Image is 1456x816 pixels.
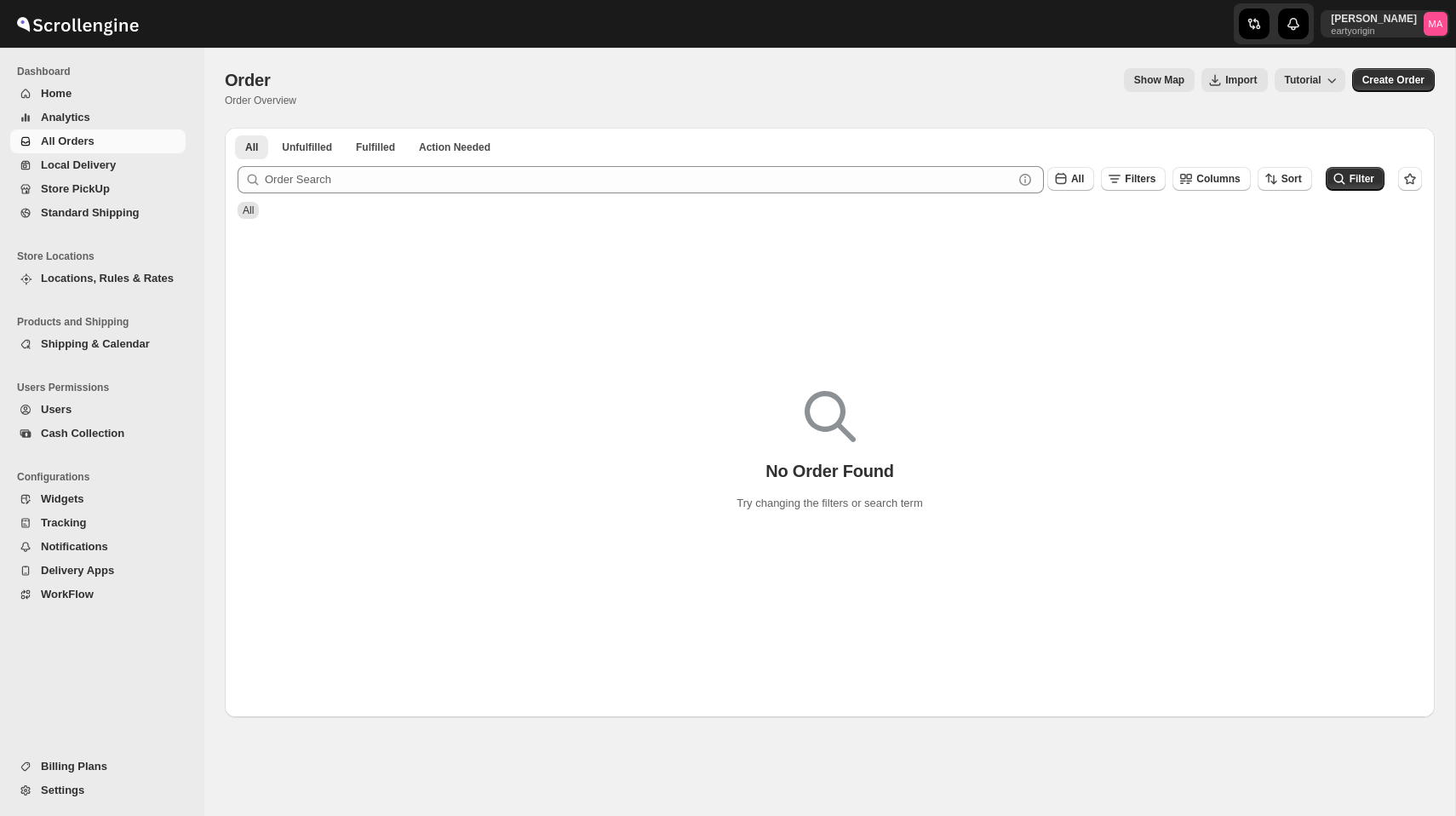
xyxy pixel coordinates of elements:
[41,206,140,219] span: Standard Shipping
[10,559,186,583] button: Delivery Apps
[41,272,174,284] span: Locations, Rules & Rates
[10,129,186,153] button: All Orders
[10,422,186,445] button: Cash Collection
[1275,68,1345,92] button: Tutorial
[356,141,395,154] span: Fulfilled
[17,381,192,394] span: Users Permissions
[1101,167,1166,191] button: Filters
[41,540,108,553] span: Notifications
[805,391,856,442] img: Empty search results
[225,94,296,107] p: Order Overview
[41,784,84,796] span: Settings
[1172,167,1250,191] button: Columns
[1424,12,1447,36] span: Mike Atherton
[235,135,268,159] button: All
[1321,10,1449,37] button: User menu
[1071,173,1084,185] span: All
[765,461,894,481] p: No Order Found
[1134,73,1184,87] span: Show Map
[41,516,86,529] span: Tracking
[243,204,254,216] span: All
[41,135,95,147] span: All Orders
[41,492,83,505] span: Widgets
[10,82,186,106] button: Home
[41,403,72,416] span: Users
[1201,68,1267,92] button: Import
[10,511,186,535] button: Tracking
[1429,19,1443,29] text: MA
[1331,26,1417,36] p: eartyorigin
[10,487,186,511] button: Widgets
[10,398,186,422] button: Users
[10,332,186,356] button: Shipping & Calendar
[1350,173,1374,185] span: Filter
[14,3,141,45] img: ScrollEngine
[17,65,192,78] span: Dashboard
[10,583,186,606] button: WorkFlow
[245,141,258,154] span: All
[272,135,342,159] button: Unfulfilled
[1225,73,1257,87] span: Import
[1281,173,1302,185] span: Sort
[41,427,124,440] span: Cash Collection
[41,588,94,601] span: WorkFlow
[41,337,150,350] span: Shipping & Calendar
[1285,74,1321,86] span: Tutorial
[1362,73,1424,87] span: Create Order
[1196,173,1240,185] span: Columns
[1258,167,1312,191] button: Sort
[10,755,186,779] button: Billing Plans
[1331,12,1417,26] p: [PERSON_NAME]
[1326,167,1384,191] button: Filter
[409,135,501,159] button: ActionNeeded
[10,267,186,290] button: Locations, Rules & Rates
[41,564,114,577] span: Delivery Apps
[17,315,192,329] span: Products and Shipping
[41,158,116,171] span: Local Delivery
[17,250,192,263] span: Store Locations
[41,182,110,195] span: Store PickUp
[10,106,186,129] button: Analytics
[10,779,186,802] button: Settings
[1047,167,1094,191] button: All
[225,71,270,89] span: Order
[1124,68,1195,92] button: Map action label
[1125,173,1155,185] span: Filters
[282,141,332,154] span: Unfulfilled
[737,495,922,512] p: Try changing the filters or search term
[265,166,1013,193] input: Order Search
[346,135,405,159] button: Fulfilled
[41,111,90,124] span: Analytics
[10,535,186,559] button: Notifications
[41,760,107,773] span: Billing Plans
[1352,68,1435,92] button: Create custom order
[41,87,72,100] span: Home
[17,470,192,484] span: Configurations
[419,141,490,154] span: Action Needed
